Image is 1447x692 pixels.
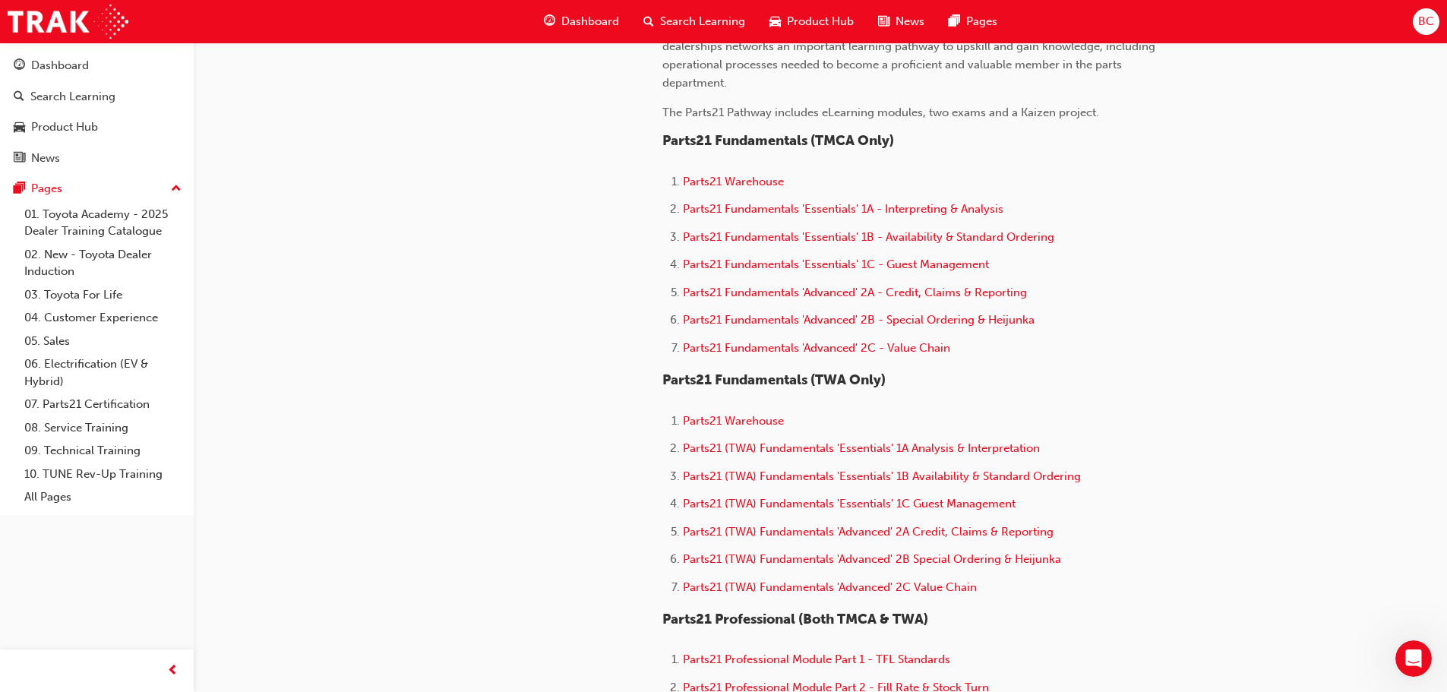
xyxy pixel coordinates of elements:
a: Parts21 Warehouse [683,414,784,428]
button: Pages [6,175,188,203]
img: Trak [8,5,128,39]
button: DashboardSearch LearningProduct HubNews [6,49,188,175]
span: Search Learning [660,13,745,30]
span: news-icon [878,12,889,31]
span: The Parts21 Pathway includes eLearning modules, two exams and a Kaizen project. [662,106,1099,119]
a: Parts21 Warehouse [683,175,784,188]
span: pages-icon [14,182,25,196]
a: 04. Customer Experience [18,306,188,330]
a: Parts21 (TWA) Fundamentals 'Essentials' 1C Guest Management [683,497,1016,510]
a: Parts21 Fundamentals 'Essentials' 1A - Interpreting & Analysis [683,202,1003,216]
a: Parts21 Fundamentals 'Advanced' 2C - Value Chain [683,341,950,355]
span: guage-icon [14,59,25,73]
span: prev-icon [167,662,179,681]
span: Pages [966,13,997,30]
a: 05. Sales [18,330,188,353]
span: news-icon [14,152,25,166]
a: 07. Parts21 Certification [18,393,188,416]
a: 03. Toyota For Life [18,283,188,307]
a: Parts21 (TWA) Fundamentals 'Essentials' 1B Availability & Standard Ordering [683,469,1081,483]
span: News [896,13,924,30]
span: pages-icon [949,12,960,31]
div: Search Learning [30,88,115,106]
div: Dashboard [31,57,89,74]
a: 01. Toyota Academy - 2025 Dealer Training Catalogue [18,203,188,243]
a: 09. Technical Training [18,439,188,463]
div: News [31,150,60,167]
span: Parts21 Fundamentals (TMCA Only) [662,132,894,149]
span: Parts21 Professional (Both TMCA & TWA) [662,611,928,627]
a: Search Learning [6,83,188,111]
span: up-icon [171,179,182,199]
a: pages-iconPages [937,6,1009,37]
a: Parts21 Fundamentals 'Advanced' 2B - Special Ordering & Heijunka [683,313,1035,327]
span: car-icon [14,121,25,134]
a: Dashboard [6,52,188,80]
a: car-iconProduct Hub [757,6,866,37]
a: news-iconNews [866,6,937,37]
a: Parts21 (TWA) Fundamentals 'Advanced' 2A Credit, Claims & Reporting [683,525,1054,539]
a: Parts21 Fundamentals 'Essentials' 1B - Availability & Standard Ordering [683,230,1054,244]
a: guage-iconDashboard [532,6,631,37]
a: News [6,144,188,172]
a: Parts21 (TWA) Fundamentals 'Essentials' 1A Analysis & Interpretation [683,441,1040,455]
a: 06. Electrification (EV & Hybrid) [18,352,188,393]
a: Parts21 (TWA) Fundamentals 'Advanced' 2C Value Chain [683,580,977,594]
span: car-icon [769,12,781,31]
div: Product Hub [31,118,98,136]
span: search-icon [14,90,24,104]
iframe: Intercom live chat [1395,640,1432,677]
span: Parts21 Fundamentals (TWA Only) [662,371,886,388]
a: 02. New - Toyota Dealer Induction [18,243,188,283]
a: Parts21 Fundamentals 'Advanced' 2A - Credit, Claims & Reporting [683,286,1027,299]
a: 08. Service Training [18,416,188,440]
a: Product Hub [6,113,188,141]
span: Dashboard [561,13,619,30]
a: 10. TUNE Rev-Up Training [18,463,188,486]
span: BC [1418,13,1434,30]
span: Product Hub [787,13,854,30]
span: guage-icon [544,12,555,31]
a: Parts21 (TWA) Fundamentals 'Advanced' 2B Special Ordering & Heijunka [683,552,1061,566]
a: Parts21 Professional Module Part 1 - TFL Standards [683,653,950,666]
a: Parts21 Fundamentals 'Essentials' 1C - Guest Management [683,258,989,271]
button: BC [1413,8,1439,35]
a: All Pages [18,485,188,509]
a: search-iconSearch Learning [631,6,757,37]
span: search-icon [643,12,654,31]
div: Pages [31,180,62,197]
